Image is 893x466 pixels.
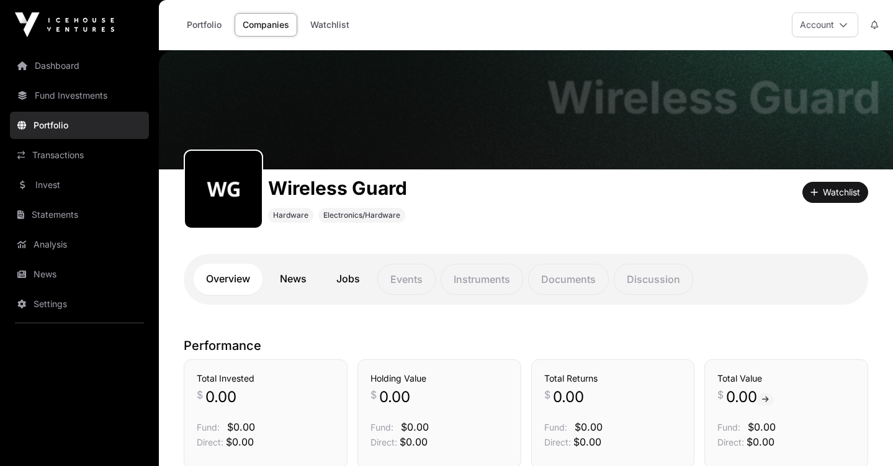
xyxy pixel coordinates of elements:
[324,264,372,295] a: Jobs
[792,12,858,37] button: Account
[302,13,357,37] a: Watchlist
[401,421,429,433] span: $0.00
[377,264,436,295] p: Events
[10,141,149,169] a: Transactions
[226,436,254,448] span: $0.00
[544,372,682,385] h3: Total Returns
[323,210,400,220] span: Electronics/Hardware
[15,12,114,37] img: Icehouse Ventures Logo
[528,264,609,295] p: Documents
[370,372,508,385] h3: Holding Value
[573,436,601,448] span: $0.00
[400,436,428,448] span: $0.00
[194,264,263,295] a: Overview
[802,182,868,203] button: Watchlist
[267,264,319,295] a: News
[717,422,740,432] span: Fund:
[194,264,858,295] nav: Tabs
[370,422,393,432] span: Fund:
[10,290,149,318] a: Settings
[831,406,893,466] iframe: Chat Widget
[10,112,149,139] a: Portfolio
[544,387,550,402] span: $
[10,201,149,228] a: Statements
[179,13,230,37] a: Portfolio
[205,387,236,407] span: 0.00
[268,177,407,199] h1: Wireless Guard
[10,52,149,79] a: Dashboard
[10,82,149,109] a: Fund Investments
[197,437,223,447] span: Direct:
[717,372,855,385] h3: Total Value
[227,421,255,433] span: $0.00
[10,231,149,258] a: Analysis
[544,437,571,447] span: Direct:
[614,264,693,295] p: Discussion
[747,436,774,448] span: $0.00
[547,75,881,120] h1: Wireless Guard
[273,210,308,220] span: Hardware
[441,264,523,295] p: Instruments
[159,50,893,169] img: Wireless Guard
[197,422,220,432] span: Fund:
[370,437,397,447] span: Direct:
[370,387,377,402] span: $
[379,387,410,407] span: 0.00
[717,387,724,402] span: $
[184,337,868,354] p: Performance
[197,387,203,402] span: $
[10,171,149,199] a: Invest
[575,421,603,433] span: $0.00
[235,13,297,37] a: Companies
[197,372,334,385] h3: Total Invested
[544,422,567,432] span: Fund:
[553,387,584,407] span: 0.00
[190,156,257,223] img: wireless-guard272.png
[726,387,774,407] span: 0.00
[748,421,776,433] span: $0.00
[10,261,149,288] a: News
[717,437,744,447] span: Direct:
